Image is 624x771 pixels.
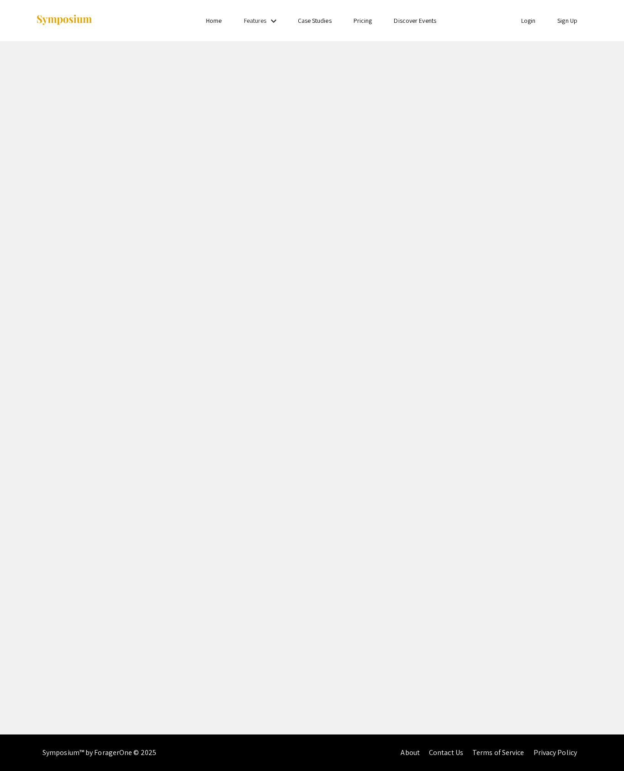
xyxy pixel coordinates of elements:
a: Terms of Service [472,748,524,757]
a: Privacy Policy [534,748,577,757]
a: Features [244,16,267,25]
a: Contact Us [429,748,463,757]
a: About [401,748,420,757]
a: Discover Events [394,16,436,25]
a: Case Studies [298,16,332,25]
div: Symposium™ by ForagerOne © 2025 [42,734,156,771]
a: Home [206,16,222,25]
a: Sign Up [557,16,577,25]
a: Pricing [354,16,372,25]
a: Login [521,16,536,25]
mat-icon: Expand Features list [268,16,279,26]
img: Symposium by ForagerOne [36,14,93,26]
